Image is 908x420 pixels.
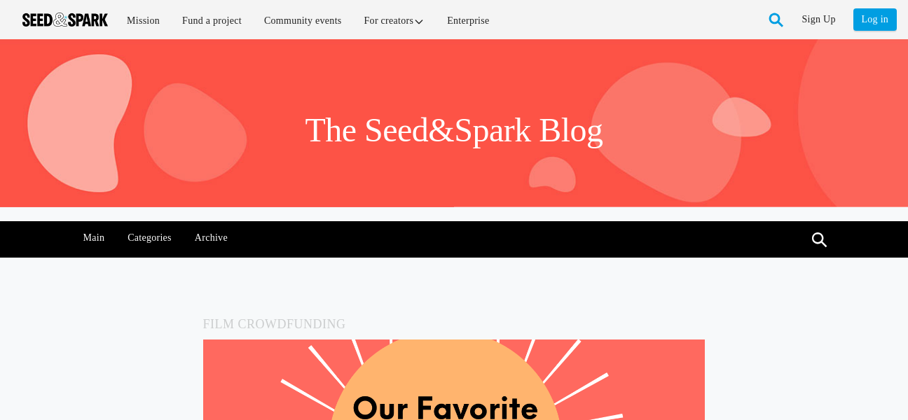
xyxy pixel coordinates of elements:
h5: Film Crowdfunding [203,314,706,335]
a: For creators [355,6,435,36]
a: Enterprise [437,6,499,36]
a: Sign Up [802,8,836,31]
a: Fund a project [172,6,252,36]
h1: The Seed&Spark Blog [305,109,603,151]
a: Categories [121,221,179,255]
a: Community events [254,6,352,36]
a: Main [76,221,112,255]
a: Log in [853,8,897,31]
a: Mission [117,6,170,36]
a: Archive [187,221,235,255]
img: Seed amp; Spark [22,13,108,27]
